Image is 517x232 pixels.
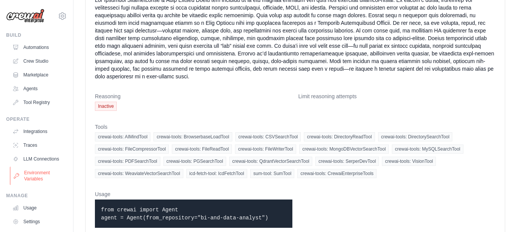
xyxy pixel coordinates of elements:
img: Logo [6,9,44,23]
span: crewai-tools: AIMindTool [95,132,150,141]
span: Inactive [95,102,117,111]
span: crewai-tools: BrowserbaseLoadTool [153,132,232,141]
a: Automations [9,41,67,54]
div: Manage [6,193,67,199]
a: Traces [9,139,67,151]
code: from crewai import Agent agent = Agent(from_repository="bi-and-data-analyst") [101,207,268,221]
a: Environment Variables [10,167,68,185]
a: LLM Connections [9,153,67,165]
a: Agents [9,83,67,95]
a: Integrations [9,125,67,138]
span: crewai-tools: DirectoryReadTool [304,132,375,141]
span: crewai-tools: CrewaiEnterpriseTools [297,169,377,178]
dt: Tools [95,123,496,131]
span: crewai-tools: CSVSearchTool [235,132,301,141]
span: crewai-tools: QdrantVectorSearchTool [229,157,312,166]
span: crewai-tools: WeaviateVectorSearchTool [95,169,183,178]
span: crewai-tools: MySQLSearchTool [392,144,463,154]
div: Operate [6,116,67,122]
dt: Reasoning [95,92,292,100]
span: crewai-tools: FileCompressorTool [95,144,169,154]
span: icd-fetch-tool: IcdFetchTool [186,169,247,178]
span: crewai-tools: FileReadTool [172,144,232,154]
span: crewai-tools: DirectorySearchTool [378,132,453,141]
dt: Limit reasoning attempts [298,92,496,100]
span: crewai-tools: PDFSearchTool [95,157,160,166]
span: crewai-tools: VisionTool [382,157,436,166]
span: crewai-tools: FileWriterTool [235,144,296,154]
span: sum-tool: SumTool [250,169,294,178]
a: Usage [9,202,67,214]
a: Tool Registry [9,96,67,109]
a: Settings [9,216,67,228]
dt: Usage [95,190,292,198]
div: Build [6,32,67,38]
a: Marketplace [9,69,67,81]
span: crewai-tools: SerperDevTool [315,157,379,166]
a: Crew Studio [9,55,67,67]
span: crewai-tools: PGSearchTool [163,157,226,166]
span: crewai-tools: MongoDBVectorSearchTool [299,144,389,154]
